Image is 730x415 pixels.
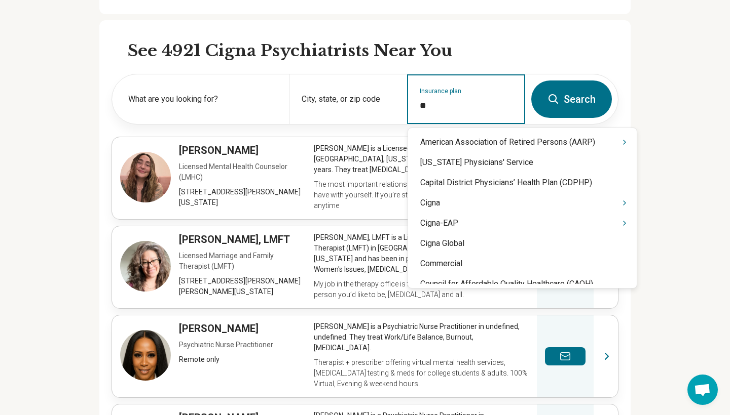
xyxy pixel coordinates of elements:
[408,152,637,173] div: [US_STATE] Physicians' Service
[408,173,637,193] div: Capital District Physicians’ Health Plan (CDPHP)
[408,213,637,233] div: Cigna-EAP
[128,93,277,105] label: What are you looking for?
[408,132,637,284] div: Suggestions
[531,80,612,118] button: Search
[408,132,637,152] div: American Association of Retired Persons (AARP)
[545,347,586,365] button: Send a message
[408,193,637,213] div: Cigna
[408,233,637,254] div: Cigna Global
[408,274,637,294] div: Council for Affordable Quality Healthcare (CAQH)
[408,254,637,274] div: Commercial
[687,375,718,405] a: Open chat
[128,40,618,62] h2: See 4921 Cigna Psychiatrists Near You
